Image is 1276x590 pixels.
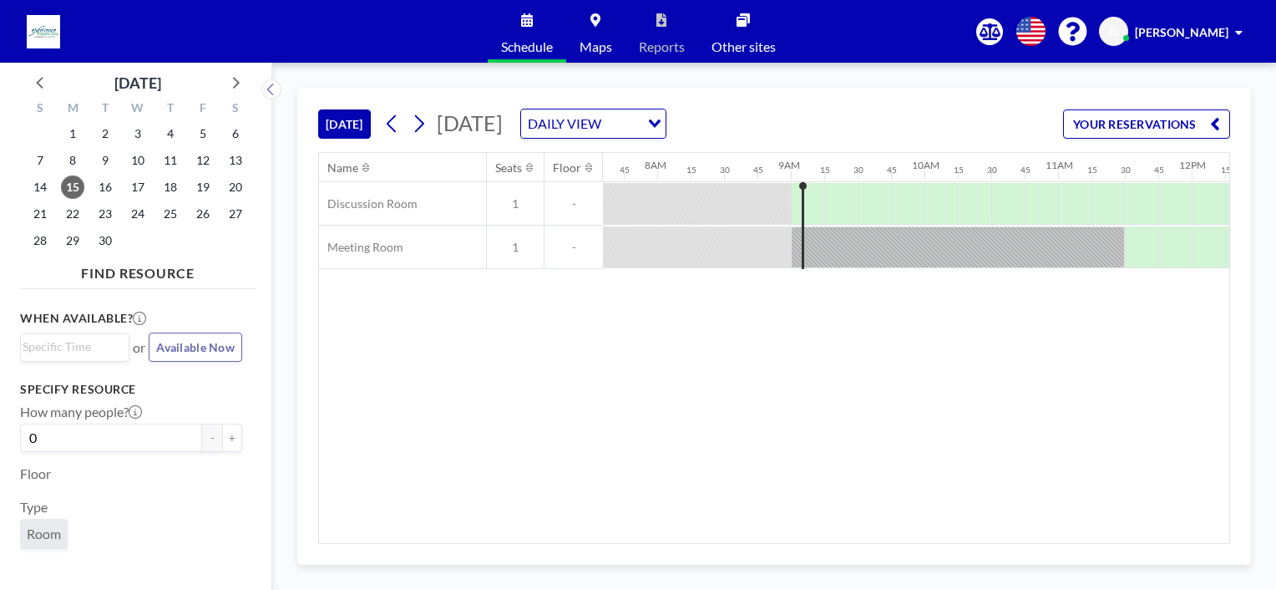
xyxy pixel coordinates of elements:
div: 45 [1020,165,1030,175]
button: YOUR RESERVATIONS [1063,109,1230,139]
div: T [89,99,122,120]
span: JL [1108,24,1119,39]
span: Tuesday, September 16, 2025 [94,175,117,199]
input: Search for option [606,113,638,135]
span: Monday, September 8, 2025 [61,149,84,172]
div: 12PM [1179,159,1206,171]
span: Saturday, September 20, 2025 [224,175,247,199]
div: Floor [553,160,581,175]
div: F [186,99,219,120]
div: S [219,99,251,120]
img: organization-logo [27,15,60,48]
div: W [122,99,154,120]
span: Room [27,526,61,542]
div: [DATE] [114,71,161,94]
span: Thursday, September 18, 2025 [159,175,182,199]
div: 30 [1121,165,1131,175]
span: 1 [487,240,544,255]
span: Wednesday, September 17, 2025 [126,175,149,199]
span: Meeting Room [319,240,403,255]
span: [PERSON_NAME] [1135,25,1228,39]
span: Friday, September 12, 2025 [191,149,215,172]
span: Maps [580,40,612,53]
div: 10AM [912,159,939,171]
label: Floor [20,465,51,482]
div: 15 [954,165,964,175]
div: 15 [1087,165,1097,175]
span: Friday, September 5, 2025 [191,122,215,145]
span: Wednesday, September 10, 2025 [126,149,149,172]
div: 11AM [1046,159,1073,171]
span: Tuesday, September 30, 2025 [94,229,117,252]
span: - [544,196,603,211]
div: 45 [620,165,630,175]
div: 45 [887,165,897,175]
span: - [544,240,603,255]
div: 15 [820,165,830,175]
div: 30 [853,165,863,175]
h4: FIND RESOURCE [20,258,256,282]
span: Saturday, September 6, 2025 [224,122,247,145]
div: 45 [753,165,763,175]
div: T [154,99,186,120]
span: Sunday, September 14, 2025 [28,175,52,199]
span: Schedule [501,40,553,53]
span: Reports [639,40,685,53]
div: Search for option [521,109,666,138]
span: Wednesday, September 3, 2025 [126,122,149,145]
span: Monday, September 15, 2025 [61,175,84,199]
span: Discussion Room [319,196,418,211]
span: Thursday, September 11, 2025 [159,149,182,172]
span: Tuesday, September 2, 2025 [94,122,117,145]
span: Monday, September 1, 2025 [61,122,84,145]
div: S [24,99,57,120]
button: Available Now [149,333,242,362]
span: Saturday, September 27, 2025 [224,202,247,226]
button: - [202,424,222,452]
input: Search for option [23,338,119,356]
button: + [222,424,242,452]
div: M [57,99,89,120]
h3: Specify resource [20,382,242,397]
div: 15 [1221,165,1231,175]
span: Sunday, September 28, 2025 [28,229,52,252]
label: Type [20,499,48,516]
span: Wednesday, September 24, 2025 [126,202,149,226]
span: Thursday, September 25, 2025 [159,202,182,226]
div: 9AM [778,159,800,171]
div: 30 [720,165,730,175]
span: Friday, September 26, 2025 [191,202,215,226]
div: 45 [1154,165,1164,175]
span: [DATE] [437,110,503,135]
span: Monday, September 22, 2025 [61,202,84,226]
span: DAILY VIEW [524,113,605,135]
span: Saturday, September 13, 2025 [224,149,247,172]
span: Friday, September 19, 2025 [191,175,215,199]
span: Tuesday, September 23, 2025 [94,202,117,226]
div: 8AM [645,159,666,171]
div: Search for option [21,334,129,359]
button: [DATE] [318,109,371,139]
div: Name [327,160,358,175]
span: Sunday, September 21, 2025 [28,202,52,226]
span: Monday, September 29, 2025 [61,229,84,252]
span: Available Now [156,340,235,354]
div: 15 [686,165,696,175]
div: 30 [987,165,997,175]
span: Tuesday, September 9, 2025 [94,149,117,172]
div: Seats [495,160,522,175]
span: Thursday, September 4, 2025 [159,122,182,145]
span: 1 [487,196,544,211]
span: or [133,339,145,356]
span: Sunday, September 7, 2025 [28,149,52,172]
label: How many people? [20,404,142,420]
span: Other sites [711,40,776,53]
